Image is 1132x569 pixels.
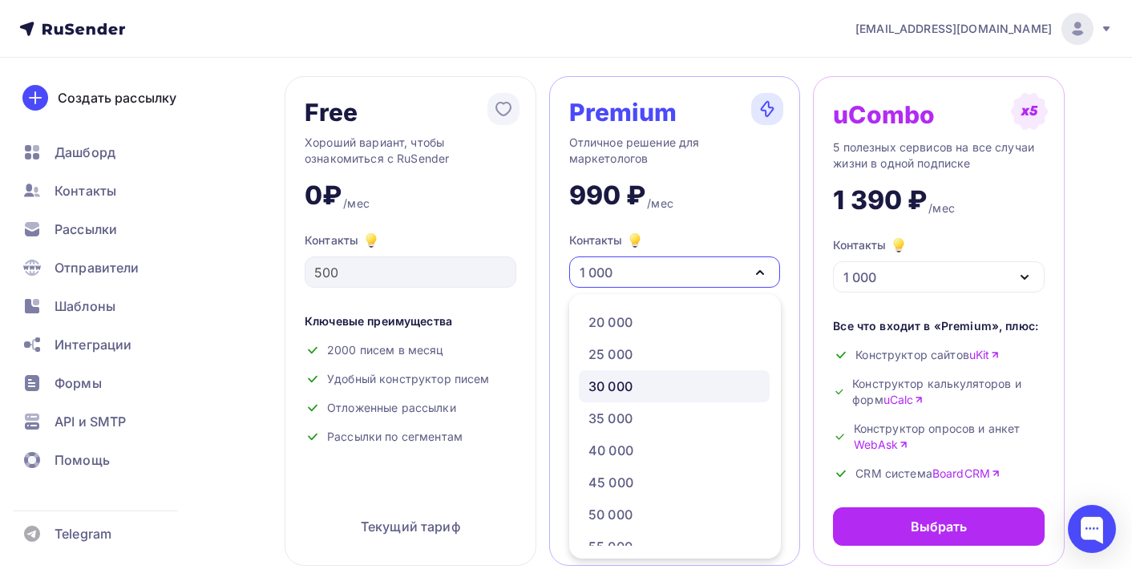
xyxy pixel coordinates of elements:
div: Отложенные рассылки [305,400,516,416]
div: Ключевые преимущества [305,313,516,329]
div: Текущий тариф [305,507,516,546]
div: 2000 писем в месяц [305,342,516,358]
span: Конструктор опросов и анкет [854,421,1045,453]
div: 0₽ [305,180,342,212]
div: 1 000 [580,263,612,282]
div: Отличное решение для маркетологов [569,135,781,167]
span: Рассылки [55,220,117,239]
a: Шаблоны [13,290,204,322]
div: Контакты [569,231,645,250]
a: Отправители [13,252,204,284]
div: 50 000 [588,505,633,524]
a: Дашборд [13,136,204,168]
span: Интеграции [55,335,131,354]
div: /мес [343,196,370,212]
button: Контакты 1 000 [833,236,1045,293]
div: 1 390 ₽ [833,184,927,216]
div: 40 000 [588,441,633,460]
a: [EMAIL_ADDRESS][DOMAIN_NAME] [855,13,1113,45]
div: 30 000 [588,377,633,396]
span: CRM система [855,466,1001,482]
div: Контакты [305,231,516,250]
span: Конструктор сайтов [855,347,1000,363]
button: Контакты 1 000 [569,231,781,288]
span: Формы [55,373,102,393]
a: Рассылки [13,213,204,245]
a: WebAsk [854,437,909,453]
div: 20 000 [588,313,633,332]
span: [EMAIL_ADDRESS][DOMAIN_NAME] [855,21,1052,37]
a: uKit [969,347,1001,363]
a: uCalc [883,392,924,408]
span: Конструктор калькуляторов и форм [852,376,1045,408]
span: Контакты [55,181,116,200]
div: Free [305,99,358,125]
div: Контакты [833,236,908,255]
span: Шаблоны [55,297,115,316]
div: 45 000 [588,473,633,492]
div: 1 000 [843,268,876,287]
div: Все что входит в «Premium», плюс: [833,318,1045,334]
a: BoardCRM [932,466,1001,482]
div: 25 000 [588,345,633,364]
span: Telegram [55,524,111,543]
div: 5 полезных сервисов на все случаи жизни в одной подписке [833,139,1045,172]
div: Premium [569,99,677,125]
span: API и SMTP [55,412,126,431]
div: uCombo [833,102,935,127]
a: Формы [13,367,204,399]
span: Дашборд [55,143,115,162]
div: 990 ₽ [569,180,646,212]
div: Рассылки по сегментам [305,429,516,445]
div: Хороший вариант, чтобы ознакомиться с RuSender [305,135,516,167]
div: 35 000 [588,409,633,428]
div: 55 000 [588,537,633,556]
ul: Контакты 1 000 [569,294,781,559]
span: Отправители [55,258,139,277]
a: Контакты [13,175,204,207]
div: Удобный конструктор писем [305,371,516,387]
div: Выбрать [911,517,968,536]
div: Создать рассылку [58,88,176,107]
div: /мес [647,196,673,212]
span: Помощь [55,450,110,470]
div: /мес [928,200,955,216]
